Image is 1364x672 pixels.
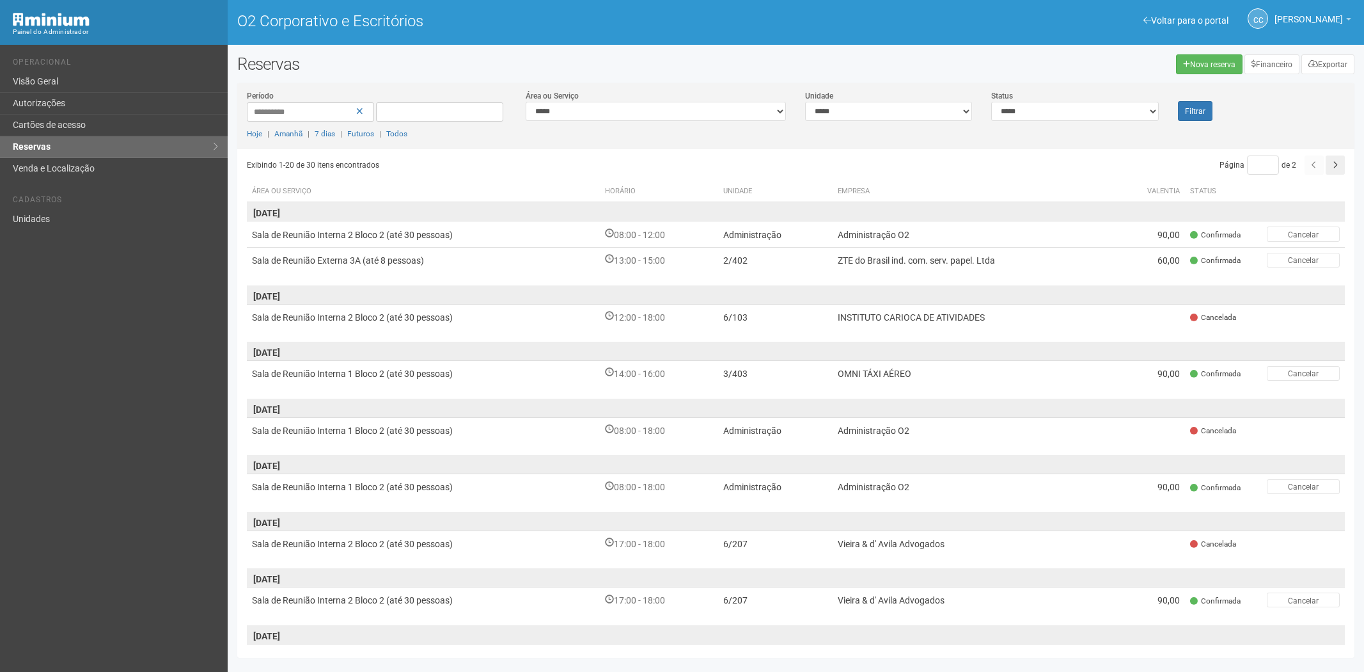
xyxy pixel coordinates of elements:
font: Exportar [1318,60,1347,69]
font: [DATE] [253,518,280,528]
font: INSTITUTO CARIOCA DE ATIVIDADES [838,312,985,323]
font: Cancelar [1288,230,1319,239]
font: Futuros [347,129,374,138]
font: Autorizações [13,98,65,108]
font: Administração [723,426,781,436]
font: Sala de Reunião Externa 3A (até 8 pessoas) [252,255,424,266]
font: Cartões de acesso [13,120,86,130]
font: 3/403 [723,369,748,379]
font: Página [1219,161,1244,170]
font: Confirmada [1201,483,1241,492]
font: 2/402 [723,255,748,266]
font: Área ou Serviço [252,187,311,195]
font: | [340,129,342,138]
font: Sala de Reunião Interna 2 Bloco 2 (até 30 pessoas) [252,312,453,323]
font: [PERSON_NAME] [1274,14,1343,24]
font: Administração O2 [838,483,909,493]
font: Unidade [805,92,833,100]
font: Financeiro [1256,60,1292,69]
font: Valentia [1147,187,1180,195]
font: 08:00 - 18:00 [614,426,665,436]
font: Empresa [838,187,870,195]
font: Nova reserva [1190,60,1235,69]
span: Camila Catarina Lima [1274,2,1343,24]
a: CC [1248,8,1268,29]
font: | [308,129,310,138]
font: Visão Geral [13,76,58,86]
font: Sala de Reunião Interna 2 Bloco 2 (até 30 pessoas) [252,596,453,606]
font: 17:00 - 18:00 [614,539,665,549]
font: Exibindo 1-20 de 30 itens encontrados [247,161,379,170]
font: 90,00 [1157,483,1180,493]
font: Administração [723,230,781,240]
font: Status [1190,187,1216,195]
a: [PERSON_NAME] [1274,16,1351,26]
a: Voltar para o portal [1143,15,1228,26]
font: 6/207 [723,596,748,606]
font: Confirmada [1201,369,1241,378]
font: Sala de Reunião Interna 2 Bloco 2 (até 30 pessoas) [252,230,453,240]
font: OMNI TÁXI AÉREO [838,369,911,379]
font: Venda e Localização [13,163,95,173]
font: 14:00 - 16:00 [614,369,665,379]
button: Cancelar [1267,479,1340,494]
font: | [267,129,269,138]
a: Financeiro [1244,54,1299,74]
font: Cancelada [1201,426,1236,435]
font: Sala de Reunião Interna 2 Bloco 2 (até 30 pessoas) [252,539,453,549]
font: ZTE do Brasil ind. com. serv. papel. Ltda [838,255,995,266]
font: Painel do Administrador [13,28,89,35]
img: Mínimo [13,13,90,26]
font: 6/103 [723,312,748,323]
font: [DATE] [253,348,280,358]
font: Área ou Serviço [526,92,579,100]
font: [DATE] [253,404,280,415]
a: Amanhã [274,129,302,138]
font: 13:00 - 15:00 [614,255,665,266]
button: Cancelar [1267,366,1340,381]
button: Cancelar [1267,227,1340,241]
font: Confirmada [1201,256,1241,265]
font: Administração [723,483,781,493]
button: Exportar [1301,54,1354,74]
font: 08:00 - 12:00 [614,230,665,240]
font: 17:00 - 18:00 [614,596,665,606]
font: Cancelar [1288,369,1319,378]
font: Vieira & d' Avila Advogados [838,596,945,606]
font: 60,00 [1157,255,1180,266]
font: Horário [605,187,636,195]
font: 90,00 [1157,230,1180,240]
font: Cancelar [1288,596,1319,605]
a: Nova reserva [1176,54,1242,74]
font: [DATE] [253,291,280,301]
a: Todos [386,129,407,138]
font: Status [991,92,1013,100]
font: 08:00 - 18:00 [614,483,665,493]
a: Hoje [247,129,262,138]
a: 7 dias [315,129,335,138]
font: Sala de Reunião Interna 1 Bloco 2 (até 30 pessoas) [252,426,453,436]
font: Administração O2 [838,230,909,240]
font: Filtrar [1185,107,1205,116]
button: Filtrar [1178,101,1212,121]
font: Unidade [723,187,752,195]
font: [DATE] [253,631,280,641]
font: Voltar para o portal [1151,15,1228,26]
font: Administração O2 [838,426,909,436]
font: Cancelada [1201,540,1236,548]
font: Reservas [237,54,299,74]
font: Período [247,92,274,100]
font: de 2 [1282,161,1296,170]
font: Vieira & d' Avila Advogados [838,539,945,549]
font: Cancelada [1201,313,1236,322]
font: 90,00 [1157,596,1180,606]
font: Unidades [13,214,50,224]
font: 90,00 [1157,369,1180,379]
font: [DATE] [253,461,280,471]
font: Reservas [13,141,51,152]
font: Cadastros [13,195,62,204]
font: Confirmada [1201,230,1241,239]
font: 6/207 [723,539,748,549]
